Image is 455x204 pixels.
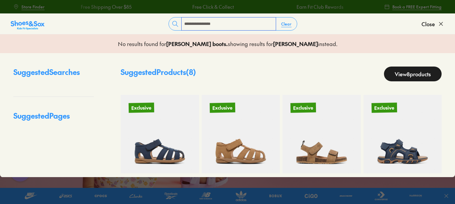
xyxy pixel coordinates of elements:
p: Exclusive [371,103,397,113]
span: ( 8 ) [186,67,196,77]
button: Open gorgias live chat [3,2,23,23]
p: Suggested Products [121,67,196,81]
a: Exclusive [364,95,442,173]
img: SNS_Logo_Responsive.svg [11,20,45,31]
span: Close [421,20,435,28]
p: Exclusive [209,103,235,113]
p: Exclusive [129,103,154,113]
span: Book a FREE Expert Fitting [392,4,442,10]
a: Exclusive [121,95,199,173]
p: Exclusive [290,103,316,113]
a: Book a FREE Expert Fitting [384,1,442,13]
p: Suggested Searches [13,67,94,83]
a: Exclusive [202,95,280,173]
p: Suggested Pages [13,110,94,127]
b: [PERSON_NAME] boots . [166,40,228,47]
a: View8products [384,67,442,81]
a: Earn Fit Club Rewards [296,3,343,10]
span: Store Finder [21,4,45,10]
a: Exclusive [282,95,361,173]
a: Free Click & Collect [192,3,234,10]
a: Store Finder [13,1,45,13]
button: Close [421,16,444,31]
button: Clear [276,18,297,30]
a: Free Shipping Over $85 [80,3,131,10]
b: [PERSON_NAME] [273,40,318,47]
p: No results found for showing results for instead. [118,40,337,48]
a: Shoes &amp; Sox [11,18,45,29]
